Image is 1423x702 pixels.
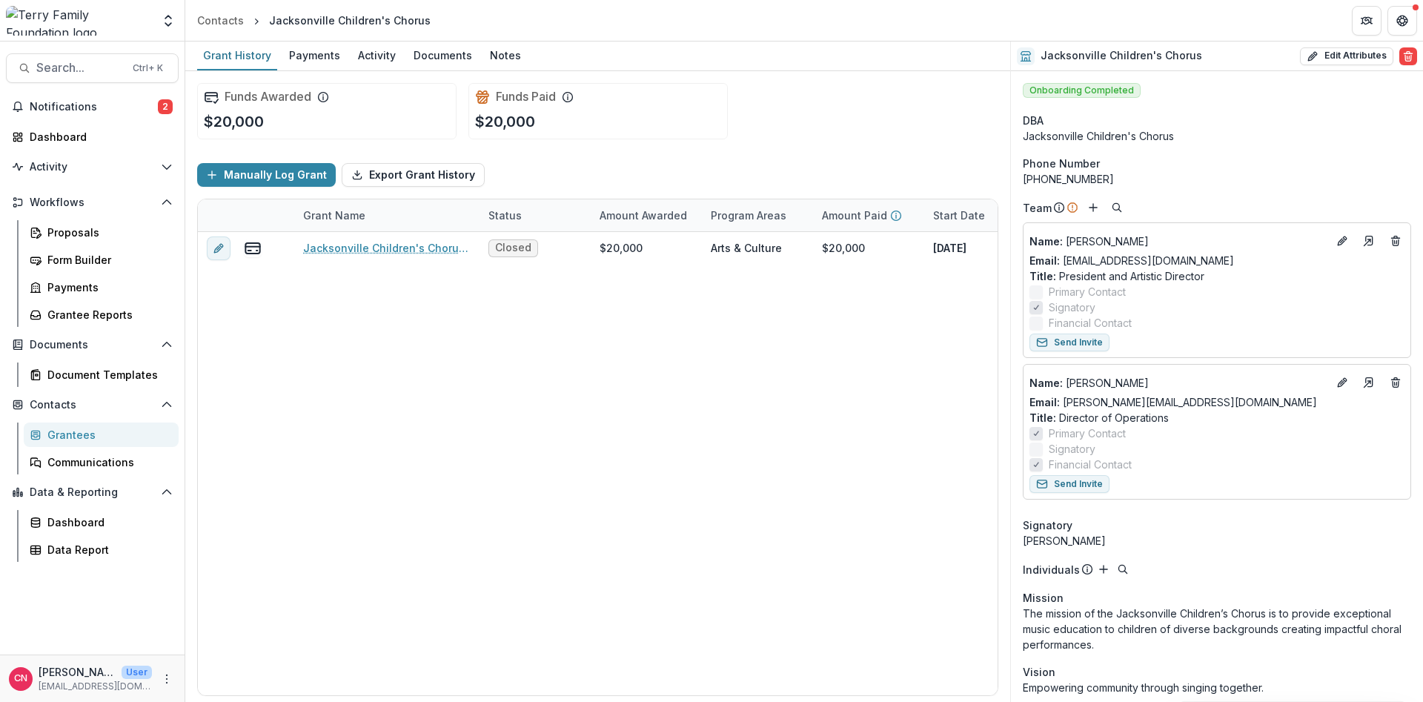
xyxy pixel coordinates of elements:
[24,450,179,474] a: Communications
[6,191,179,214] button: Open Workflows
[30,486,155,499] span: Data & Reporting
[1029,253,1234,268] a: Email: [EMAIL_ADDRESS][DOMAIN_NAME]
[1029,375,1327,391] p: [PERSON_NAME]
[158,670,176,688] button: More
[813,199,924,231] div: Amount Paid
[24,248,179,272] a: Form Builder
[158,99,173,114] span: 2
[933,240,966,256] p: [DATE]
[6,125,179,149] a: Dashboard
[1049,284,1126,299] span: Primary Contact
[1114,560,1132,578] button: Search
[30,399,155,411] span: Contacts
[352,42,402,70] a: Activity
[158,6,179,36] button: Open entity switcher
[1023,171,1411,187] div: [PHONE_NUMBER]
[1023,590,1064,606] span: Mission
[47,279,167,295] div: Payments
[484,44,527,66] div: Notes
[303,240,471,256] a: Jacksonville Children's Chorus, [DATE]-[DATE] Programming Support , 20000, Arts, Children's Services
[1049,299,1095,315] span: Signatory
[30,161,155,173] span: Activity
[408,42,478,70] a: Documents
[14,674,27,683] div: Carol Nieves
[1357,371,1381,394] a: Go to contact
[480,199,591,231] div: Status
[1029,234,1327,249] p: [PERSON_NAME]
[283,42,346,70] a: Payments
[244,239,262,257] button: view-payments
[130,60,166,76] div: Ctrl + K
[408,44,478,66] div: Documents
[6,53,179,83] button: Search...
[30,196,155,209] span: Workflows
[24,537,179,562] a: Data Report
[6,6,152,36] img: Terry Family Foundation logo
[342,163,485,187] button: Export Grant History
[1049,441,1095,457] span: Signatory
[1049,425,1126,441] span: Primary Contact
[122,666,152,679] p: User
[36,61,124,75] span: Search...
[702,208,795,223] div: Program Areas
[1023,156,1100,171] span: Phone Number
[1049,457,1132,472] span: Financial Contact
[496,90,556,104] h2: Funds Paid
[591,199,702,231] div: Amount Awarded
[197,44,277,66] div: Grant History
[1399,47,1417,65] button: Delete
[39,680,152,693] p: [EMAIL_ADDRESS][DOMAIN_NAME]
[269,13,431,28] div: Jacksonville Children's Chorus
[1029,410,1404,425] p: Director of Operations
[1023,606,1411,652] p: The mission of the Jacksonville Children’s Chorus is to provide exceptional music education to ch...
[24,302,179,327] a: Grantee Reports
[1029,375,1327,391] a: Name: [PERSON_NAME]
[924,199,1035,231] div: Start Date
[1357,229,1381,253] a: Go to contact
[294,199,480,231] div: Grant Name
[1333,374,1351,391] button: Edit
[6,155,179,179] button: Open Activity
[1300,47,1393,65] button: Edit Attributes
[1023,680,1411,695] p: Empowering community through singing together.
[484,42,527,70] a: Notes
[1023,664,1055,680] span: Vision
[197,42,277,70] a: Grant History
[1029,377,1063,389] span: Name :
[47,542,167,557] div: Data Report
[283,44,346,66] div: Payments
[47,307,167,322] div: Grantee Reports
[47,367,167,383] div: Document Templates
[47,252,167,268] div: Form Builder
[197,163,336,187] button: Manually Log Grant
[1029,475,1109,493] button: Send Invite
[1387,232,1404,250] button: Deletes
[24,423,179,447] a: Grantees
[1084,199,1102,216] button: Add
[1352,6,1381,36] button: Partners
[47,514,167,530] div: Dashboard
[6,95,179,119] button: Notifications2
[480,208,531,223] div: Status
[24,220,179,245] a: Proposals
[191,10,250,31] a: Contacts
[6,480,179,504] button: Open Data & Reporting
[1029,268,1404,284] p: President and Artistic Director
[1387,374,1404,391] button: Deletes
[6,333,179,357] button: Open Documents
[1023,113,1044,128] span: DBA
[1029,270,1056,282] span: Title :
[294,208,374,223] div: Grant Name
[711,240,782,256] div: Arts & Culture
[47,454,167,470] div: Communications
[1023,83,1141,98] span: Onboarding Completed
[1387,6,1417,36] button: Get Help
[822,208,887,223] p: Amount Paid
[39,664,116,680] p: [PERSON_NAME]
[1029,334,1109,351] button: Send Invite
[1029,394,1317,410] a: Email: [PERSON_NAME][EMAIL_ADDRESS][DOMAIN_NAME]
[1029,234,1327,249] a: Name: [PERSON_NAME]
[1023,533,1411,549] div: [PERSON_NAME]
